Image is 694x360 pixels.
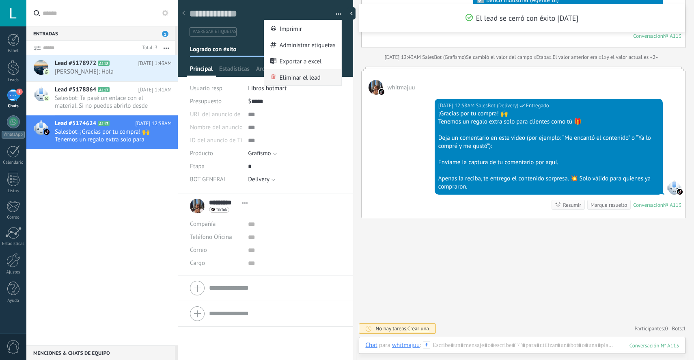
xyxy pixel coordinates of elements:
span: 1 [16,89,23,95]
span: [PERSON_NAME]: Hola [55,68,156,76]
div: № A113 [663,33,681,39]
span: Entregado [526,102,549,110]
span: whitmajuu [387,84,415,91]
span: [DATE] 1:41AM [138,86,172,94]
span: Salesbot: ¡Gracias por tu compra! 🙌 Tenemos un regalo extra solo para clientes como tú 🎁 Deja un ... [55,128,156,143]
div: Presupuesto [190,95,242,108]
div: Total: 3 [139,44,157,52]
img: tiktok_kommo.svg [677,189,683,195]
span: SalesBot [667,180,681,195]
div: ¡Gracias por tu compra! 🙌 [438,110,659,118]
div: Apenas la reciba, te entrego el contenido sorpresa. 💥 Solo válido para quienes ya compraron. [438,175,659,191]
div: [DATE] 12:58AM [438,102,476,110]
span: para [379,341,390,349]
span: Producto [190,150,213,156]
div: whitmajuu [392,341,420,349]
span: Salesbot: Te pasé un enlace con el material. Si no puedes abrirlo desde [GEOGRAPHIC_DATA], solo c... [55,94,156,110]
img: com.amocrm.amocrmwa.svg [44,95,50,101]
button: Correo [190,244,207,257]
div: Listas [2,189,25,194]
div: Ajustes [2,270,25,275]
img: tiktok_kommo.svg [44,129,50,135]
img: com.amocrm.amocrmwa.svg [44,69,50,75]
span: Presupuesto [190,98,222,105]
span: Libros hotmart [248,85,287,92]
span: : [420,341,421,349]
span: A113 [98,121,110,126]
div: 113 [629,342,679,349]
span: Teléfono Oficina [190,233,232,241]
button: Teléfono Oficina [190,231,232,244]
div: Entradas [26,26,175,41]
img: tiktok_kommo.svg [379,89,384,95]
button: Más [157,41,175,55]
span: URL del anuncio de TikTok [190,111,259,117]
span: Exportar a excel [280,53,322,69]
span: A118 [98,61,110,66]
a: Lead #5178972 A118 [DATE] 1:43AM [PERSON_NAME]: Hola [26,55,178,81]
span: Archivos [256,65,278,77]
div: $ [248,95,341,108]
span: y el valor actual es «2» [607,53,658,61]
div: Cargo [190,257,242,270]
a: Lead #5174624 A113 [DATE] 12:58AM Salesbot: ¡Gracias por tu compra! 🙌 Tenemos un regalo extra sol... [26,115,178,149]
div: Estadísticas [2,241,25,247]
span: Etapa [190,163,205,169]
div: Correo [2,215,25,220]
a: Exportar a excel [264,53,342,69]
div: Chats [2,104,25,109]
span: Estadísticas [219,65,250,77]
span: ID del anuncio de TikTok [190,137,254,143]
span: BOT GENERAL [190,176,226,182]
span: Cargo [190,260,205,266]
div: Resumir [563,201,581,209]
div: WhatsApp [2,131,25,139]
span: 0 [665,325,668,332]
span: Administrar etiquetas [280,37,336,53]
span: Lead #5174624 [55,119,96,128]
span: [DATE] 12:58AM [135,119,172,128]
span: Usuario resp. [190,85,224,92]
span: Grafismo [248,150,271,157]
span: El valor anterior era «1» [553,53,607,61]
div: Ayuda [2,298,25,304]
span: El lead se cerró con éxito [DATE] [466,13,578,23]
span: Correo [190,246,207,254]
div: [DATE] 12:43AM [384,53,422,61]
div: Envíame la captura de tu comentario por aquí. [438,158,659,167]
span: Bots: [672,325,686,332]
div: Producto [190,147,242,160]
span: SalesBot (Grafismo) [422,54,466,61]
span: Delivery [248,176,269,183]
div: Ocultar [347,7,356,20]
span: 1 [162,31,168,37]
span: Imprimir [280,20,302,37]
span: Nombre del anuncio de TikTok [190,124,269,130]
div: BOT GENERAL [190,173,242,186]
span: Lead #5178864 [55,86,96,94]
div: Etapa [190,160,242,173]
span: Eliminar el lead [280,69,321,85]
div: № A113 [663,202,681,208]
div: Deja un comentario en este video (por ejemplo: “Me encantó el contenido” o “Ya lo compré y me gus... [438,134,659,150]
button: Delivery [248,173,276,186]
a: Lead #5178864 A117 [DATE] 1:41AM Salesbot: Te pasé un enlace con el material. Si no puedes abrirl... [26,82,178,115]
span: 1 [683,325,686,332]
a: Participantes:0 [634,325,668,332]
span: A117 [98,87,110,92]
span: Se cambió el valor del campo «Etapa». [466,53,553,61]
span: Lead #5178972 [55,59,96,67]
span: SalesBot (Delivery) [476,102,519,110]
span: [DATE] 1:43AM [138,59,172,67]
div: Tenemos un regalo extra solo para clientes como tú 🎁 [438,118,659,126]
div: Calendario [2,160,25,165]
div: Conversación [633,33,663,39]
span: TikTok [216,208,227,212]
span: Crear una [407,325,429,332]
span: #agregar etiquetas [193,29,236,35]
div: Marque resuelto [591,201,627,209]
div: Menciones & Chats de equipo [26,345,175,360]
button: Grafismo [248,147,277,160]
div: Usuario resp. [190,82,242,95]
div: Nombre del anuncio de TikTok [190,121,242,134]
